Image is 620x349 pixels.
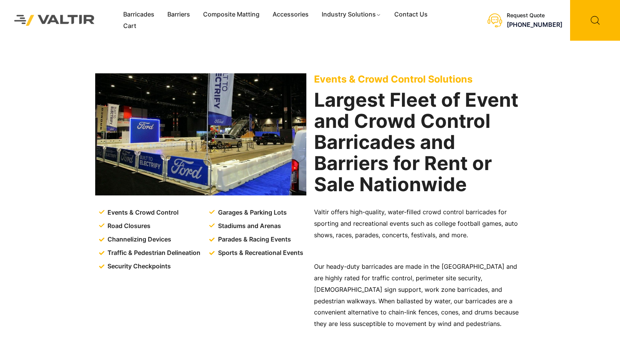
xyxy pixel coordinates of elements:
a: Accessories [266,9,315,20]
span: Parades & Racing Events [216,234,291,245]
a: Barricades [117,9,161,20]
a: Contact Us [388,9,434,20]
p: Valtir offers high-quality, water-filled crowd control barricades for sporting and recreational e... [314,207,525,241]
span: Security Checkpoints [106,261,171,272]
img: Valtir Rentals [6,7,103,34]
span: Road Closures [106,220,150,232]
p: Events & Crowd Control Solutions [314,73,525,85]
h2: Largest Fleet of Event and Crowd Control Barricades and Barriers for Rent or Sale Nationwide [314,89,525,195]
a: Composite Matting [197,9,266,20]
span: Traffic & Pedestrian Delineation [106,247,200,259]
p: Our heady-duty barricades are made in the [GEOGRAPHIC_DATA] and are highly rated for traffic cont... [314,261,525,330]
a: Barriers [161,9,197,20]
span: Channelizing Devices [106,234,171,245]
span: Garages & Parking Lots [216,207,287,218]
a: Cart [117,20,143,32]
span: Stadiums and Arenas [216,220,281,232]
span: Sports & Recreational Events [216,247,303,259]
a: Industry Solutions [315,9,388,20]
div: Request Quote [507,12,562,19]
a: [PHONE_NUMBER] [507,21,562,28]
span: Events & Crowd Control [106,207,179,218]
